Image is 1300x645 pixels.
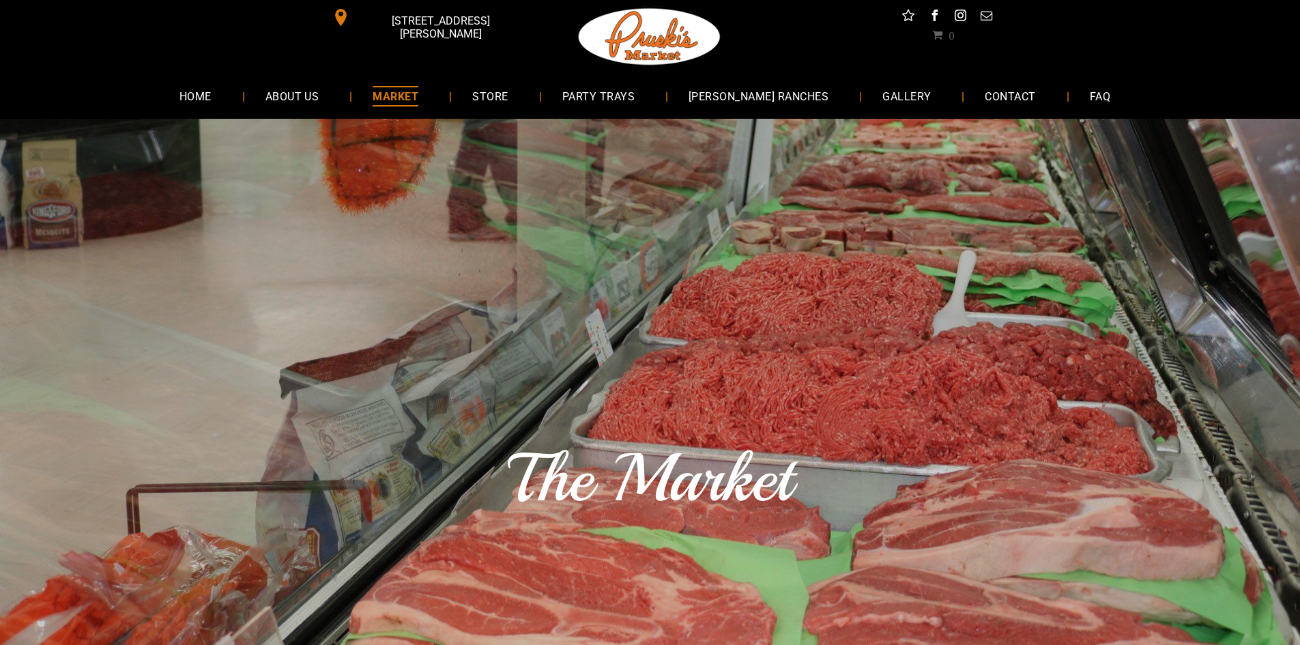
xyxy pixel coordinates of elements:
span: The Market [508,436,792,521]
a: facebook [925,7,943,28]
a: STORE [452,78,528,114]
a: ABOUT US [245,78,340,114]
a: GALLERY [862,78,951,114]
a: email [977,7,995,28]
span: [STREET_ADDRESS][PERSON_NAME] [352,8,528,47]
a: [STREET_ADDRESS][PERSON_NAME] [323,7,532,28]
a: FAQ [1069,78,1131,114]
a: PARTY TRAYS [542,78,655,114]
a: MARKET [352,78,439,114]
a: Social network [899,7,917,28]
a: instagram [951,7,969,28]
a: CONTACT [964,78,1056,114]
a: HOME [159,78,232,114]
span: 0 [949,29,954,40]
a: [PERSON_NAME] RANCHES [668,78,849,114]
